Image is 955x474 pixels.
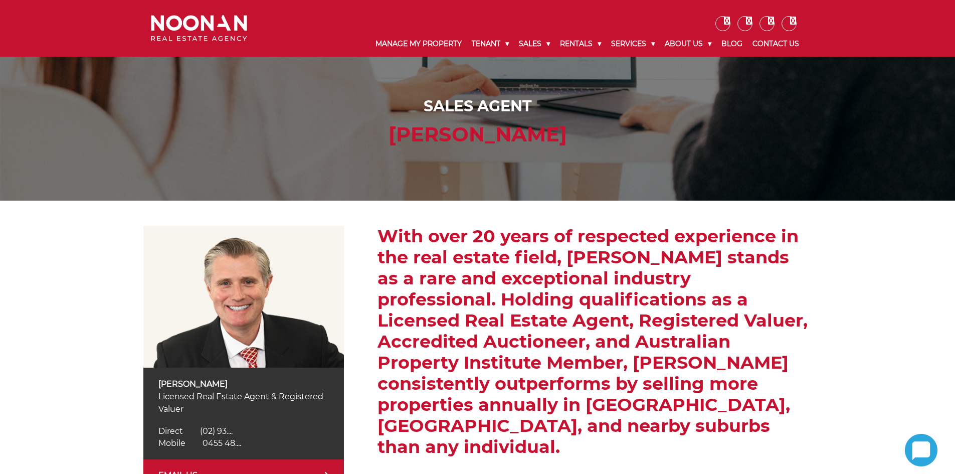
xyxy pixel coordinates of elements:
[606,31,660,57] a: Services
[716,31,747,57] a: Blog
[158,390,329,415] p: Licensed Real Estate Agent & Registered Valuer
[467,31,514,57] a: Tenant
[158,438,185,448] span: Mobile
[377,226,812,457] h2: With over 20 years of respected experience in the real estate field, [PERSON_NAME] stands as a ra...
[747,31,804,57] a: Contact Us
[153,122,802,146] h1: [PERSON_NAME]
[158,438,241,448] a: Click to reveal phone number
[200,426,233,436] span: (02) 93....
[158,426,233,436] a: Click to reveal phone number
[143,226,344,368] img: David Hughes
[555,31,606,57] a: Rentals
[370,31,467,57] a: Manage My Property
[203,438,241,448] span: 0455 48....
[158,378,329,390] p: [PERSON_NAME]
[514,31,555,57] a: Sales
[151,15,247,42] img: Noonan Real Estate Agency
[158,426,183,436] span: Direct
[660,31,716,57] a: About Us
[153,95,802,117] div: Sales Agent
